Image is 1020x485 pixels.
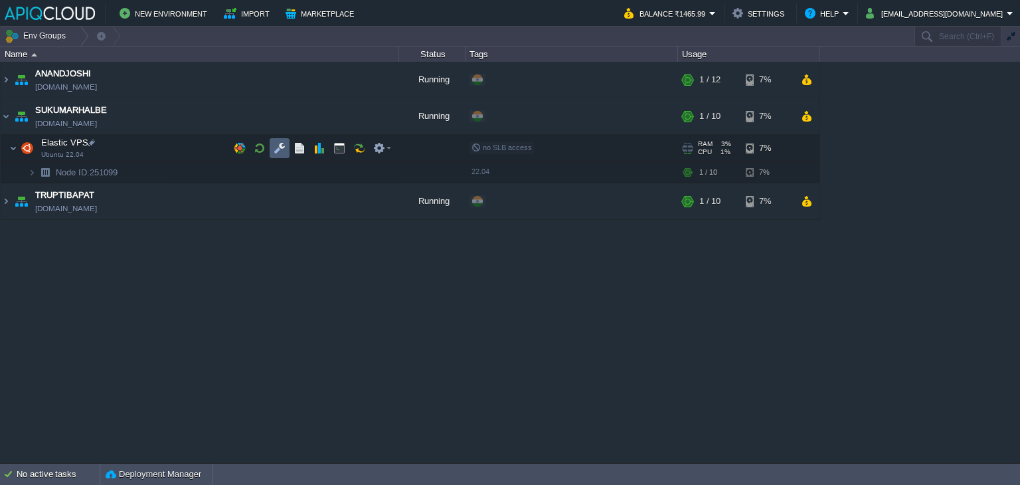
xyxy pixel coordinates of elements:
img: AMDAwAAAACH5BAEAAAAALAAAAAABAAEAAAICRAEAOw== [12,62,31,98]
span: CPU [698,148,712,156]
button: Help [805,5,843,21]
button: Deployment Manager [106,468,201,481]
button: [EMAIL_ADDRESS][DOMAIN_NAME] [866,5,1007,21]
div: No active tasks [17,464,100,485]
button: Env Groups [5,27,70,45]
a: Node ID:251099 [54,167,120,178]
div: 1 / 10 [699,183,721,219]
div: Running [399,98,466,134]
span: no SLB access [471,144,532,151]
img: AMDAwAAAACH5BAEAAAAALAAAAAABAAEAAAICRAEAOw== [18,135,37,161]
div: Usage [679,47,819,62]
button: Marketplace [286,5,358,21]
img: AMDAwAAAACH5BAEAAAAALAAAAAABAAEAAAICRAEAOw== [31,53,37,56]
span: Ubuntu 22.04 [41,151,84,159]
span: Node ID: [56,167,90,177]
a: ANANDJOSHI [35,67,91,80]
span: 1% [717,148,730,156]
button: Import [224,5,274,21]
img: AMDAwAAAACH5BAEAAAAALAAAAAABAAEAAAICRAEAOw== [12,183,31,219]
span: 3% [718,140,731,148]
span: Elastic VPS [40,137,90,148]
div: Status [400,47,465,62]
img: AMDAwAAAACH5BAEAAAAALAAAAAABAAEAAAICRAEAOw== [12,98,31,134]
div: Name [1,47,398,62]
button: Balance ₹1465.99 [624,5,709,21]
div: Tags [466,47,677,62]
div: Running [399,62,466,98]
button: New Environment [120,5,211,21]
a: [DOMAIN_NAME] [35,202,97,215]
div: 7% [746,98,789,134]
img: AMDAwAAAACH5BAEAAAAALAAAAAABAAEAAAICRAEAOw== [1,62,11,98]
button: Settings [732,5,788,21]
a: SUKUMARHALBE [35,104,107,117]
span: 22.04 [471,167,489,175]
div: 7% [746,135,789,161]
img: AMDAwAAAACH5BAEAAAAALAAAAAABAAEAAAICRAEAOw== [36,162,54,183]
a: TRUPTIBAPAT [35,189,94,202]
span: RAM [698,140,713,148]
a: [DOMAIN_NAME] [35,117,97,130]
img: APIQCloud [5,7,95,20]
img: AMDAwAAAACH5BAEAAAAALAAAAAABAAEAAAICRAEAOw== [1,183,11,219]
div: 1 / 10 [699,162,717,183]
div: 7% [746,183,789,219]
a: [DOMAIN_NAME] [35,80,97,94]
div: 1 / 12 [699,62,721,98]
img: AMDAwAAAACH5BAEAAAAALAAAAAABAAEAAAICRAEAOw== [28,162,36,183]
div: 7% [746,162,789,183]
img: AMDAwAAAACH5BAEAAAAALAAAAAABAAEAAAICRAEAOw== [9,135,17,161]
span: 251099 [54,167,120,178]
div: 1 / 10 [699,98,721,134]
img: AMDAwAAAACH5BAEAAAAALAAAAAABAAEAAAICRAEAOw== [1,98,11,134]
a: Elastic VPSUbuntu 22.04 [40,138,90,147]
div: 7% [746,62,789,98]
div: Running [399,183,466,219]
